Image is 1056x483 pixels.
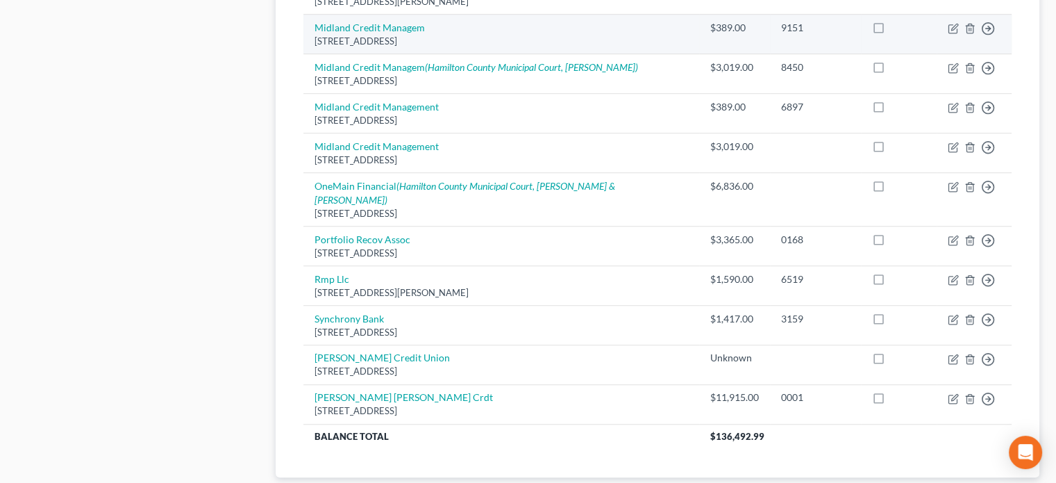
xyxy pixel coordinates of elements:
div: 6519 [781,272,850,286]
a: Midland Credit Management [315,101,439,113]
div: 0001 [781,391,850,404]
div: 3159 [781,312,850,326]
div: [STREET_ADDRESS] [315,35,687,48]
a: Rmp Llc [315,273,349,285]
div: Unknown [710,351,759,365]
div: [STREET_ADDRESS][PERSON_NAME] [315,286,687,300]
a: [PERSON_NAME] [PERSON_NAME] Crdt [315,391,493,403]
div: [STREET_ADDRESS] [315,365,687,378]
div: [STREET_ADDRESS] [315,154,687,167]
a: Portfolio Recov Assoc [315,234,410,245]
div: $3,365.00 [710,233,759,247]
th: Balance Total [303,424,698,449]
div: [STREET_ADDRESS] [315,247,687,260]
div: $1,417.00 [710,312,759,326]
div: $389.00 [710,100,759,114]
i: (Hamilton County Municipal Court, [PERSON_NAME]) [425,61,638,73]
a: Midland Credit Managem(Hamilton County Municipal Court, [PERSON_NAME]) [315,61,638,73]
div: $3,019.00 [710,140,759,154]
a: Midland Credit Managem [315,22,425,33]
div: [STREET_ADDRESS] [315,404,687,418]
div: $1,590.00 [710,272,759,286]
div: 6897 [781,100,850,114]
a: Synchrony Bank [315,313,384,325]
a: OneMain Financial(Hamilton County Municipal Court, [PERSON_NAME] & [PERSON_NAME]) [315,180,615,206]
div: [STREET_ADDRESS] [315,74,687,88]
div: Open Intercom Messenger [1009,436,1042,469]
div: $11,915.00 [710,391,759,404]
a: Midland Credit Management [315,140,439,152]
div: $6,836.00 [710,179,759,193]
span: $136,492.99 [710,431,764,442]
div: $389.00 [710,21,759,35]
div: 8450 [781,60,850,74]
div: [STREET_ADDRESS] [315,326,687,339]
div: [STREET_ADDRESS] [315,114,687,127]
div: 0168 [781,233,850,247]
a: [PERSON_NAME] Credit Union [315,352,450,363]
div: 9151 [781,21,850,35]
i: (Hamilton County Municipal Court, [PERSON_NAME] & [PERSON_NAME]) [315,180,615,206]
div: [STREET_ADDRESS] [315,207,687,220]
div: $3,019.00 [710,60,759,74]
